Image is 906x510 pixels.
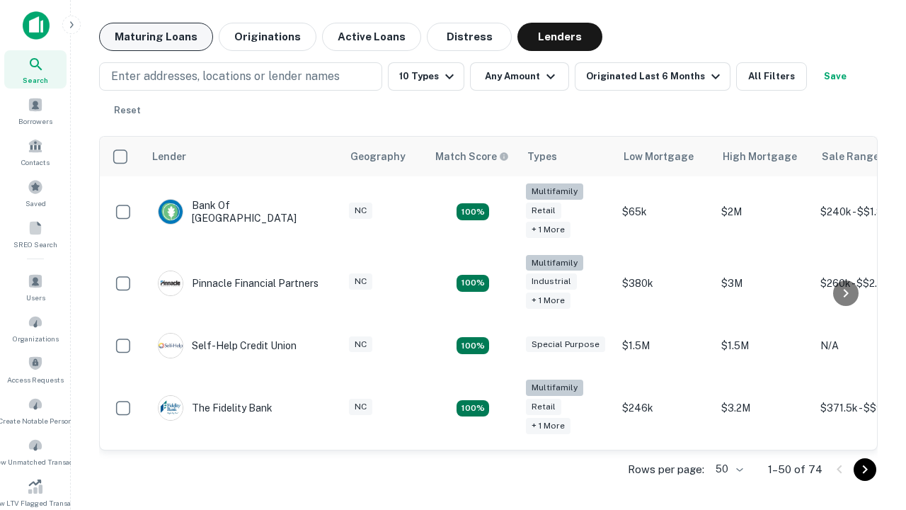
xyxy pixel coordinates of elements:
[714,176,813,248] td: $2M
[159,334,183,358] img: picture
[4,215,67,253] a: SREO Search
[158,271,319,296] div: Pinnacle Financial Partners
[526,273,577,290] div: Industrial
[526,255,583,271] div: Multifamily
[4,350,67,388] a: Access Requests
[575,62,730,91] button: Originated Last 6 Months
[4,391,67,429] a: Create Notable Person
[470,62,569,91] button: Any Amount
[13,333,59,344] span: Organizations
[26,292,45,303] span: Users
[526,380,583,396] div: Multifamily
[615,373,714,444] td: $246k
[349,273,372,290] div: NC
[427,23,512,51] button: Distress
[4,309,67,347] a: Organizations
[723,148,797,165] div: High Mortgage
[714,248,813,319] td: $3M
[219,23,316,51] button: Originations
[526,222,570,238] div: + 1 more
[526,183,583,200] div: Multifamily
[152,148,186,165] div: Lender
[99,62,382,91] button: Enter addresses, locations or lender names
[342,137,427,176] th: Geography
[99,23,213,51] button: Maturing Loans
[427,137,519,176] th: Capitalize uses an advanced AI algorithm to match your search with the best lender. The match sco...
[624,148,694,165] div: Low Mortgage
[158,333,297,358] div: Self-help Credit Union
[4,174,67,212] a: Saved
[457,337,489,354] div: Matching Properties: 11, hasApolloMatch: undefined
[517,23,602,51] button: Lenders
[350,148,406,165] div: Geography
[813,62,858,91] button: Save your search to get updates of matches that match your search criteria.
[714,137,813,176] th: High Mortgage
[822,148,879,165] div: Sale Range
[144,137,342,176] th: Lender
[526,418,570,434] div: + 1 more
[18,115,52,127] span: Borrowers
[159,200,183,224] img: picture
[23,74,48,86] span: Search
[159,271,183,295] img: picture
[105,96,150,125] button: Reset
[349,203,372,219] div: NC
[4,50,67,89] a: Search
[158,395,273,421] div: The Fidelity Bank
[4,268,67,306] a: Users
[615,176,714,248] td: $65k
[25,198,46,209] span: Saved
[457,400,489,417] div: Matching Properties: 10, hasApolloMatch: undefined
[854,458,876,481] button: Go to next page
[158,199,328,225] div: Bank Of [GEOGRAPHIC_DATA]
[7,374,64,385] span: Access Requests
[435,149,506,164] h6: Match Score
[159,396,183,420] img: picture
[586,68,724,85] div: Originated Last 6 Months
[388,62,464,91] button: 10 Types
[519,137,615,176] th: Types
[23,11,50,40] img: capitalize-icon.png
[526,293,570,309] div: + 1 more
[349,399,372,415] div: NC
[615,248,714,319] td: $380k
[322,23,421,51] button: Active Loans
[628,461,704,478] p: Rows per page:
[4,91,67,130] a: Borrowers
[714,319,813,373] td: $1.5M
[527,148,557,165] div: Types
[349,336,372,353] div: NC
[435,149,509,164] div: Capitalize uses an advanced AI algorithm to match your search with the best lender. The match sco...
[835,397,906,465] iframe: Chat Widget
[457,275,489,292] div: Matching Properties: 14, hasApolloMatch: undefined
[526,203,561,219] div: Retail
[615,137,714,176] th: Low Mortgage
[111,68,340,85] p: Enter addresses, locations or lender names
[457,203,489,220] div: Matching Properties: 17, hasApolloMatch: undefined
[768,461,822,478] p: 1–50 of 74
[4,432,67,470] a: Review Unmatched Transactions
[526,399,561,415] div: Retail
[710,459,745,480] div: 50
[13,239,57,250] span: SREO Search
[615,319,714,373] td: $1.5M
[714,373,813,444] td: $3.2M
[21,157,50,168] span: Contacts
[4,132,67,171] a: Contacts
[736,62,807,91] button: All Filters
[526,336,605,353] div: Special Purpose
